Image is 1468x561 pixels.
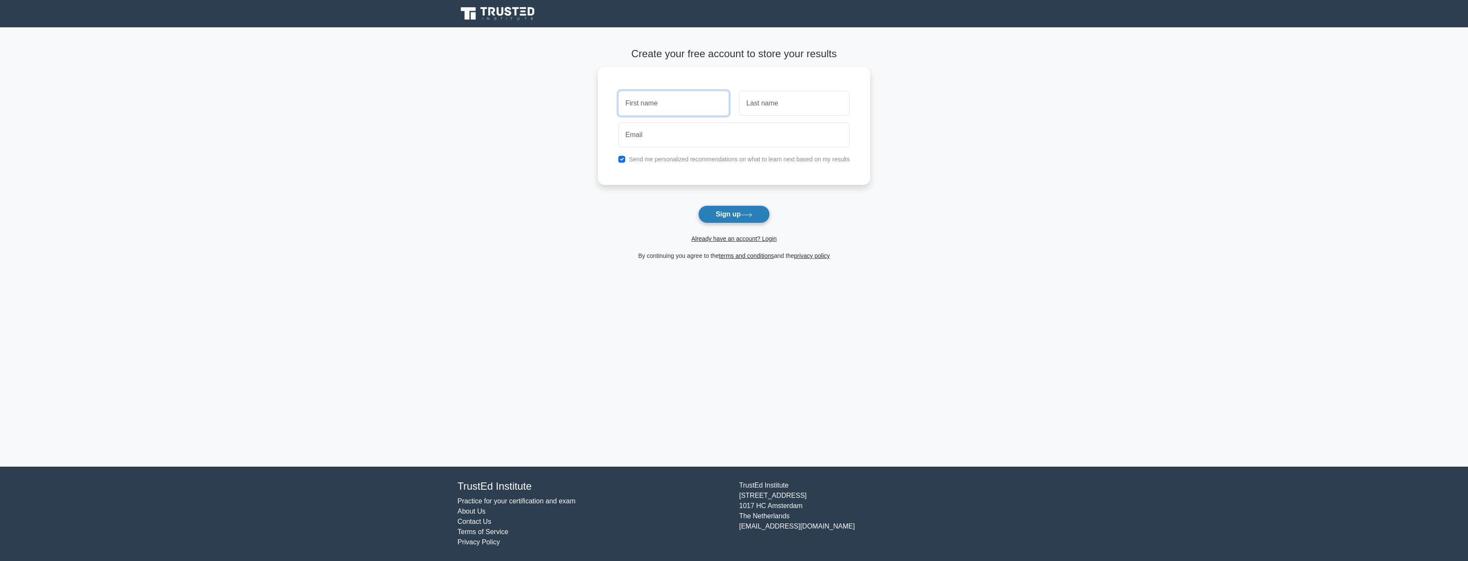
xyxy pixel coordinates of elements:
[739,91,850,116] input: Last name
[457,497,576,505] a: Practice for your certification and exam
[698,205,770,223] button: Sign up
[629,156,850,163] label: Send me personalized recommendations on what to learn next based on my results
[598,48,871,60] h4: Create your free account to store your results
[457,538,500,546] a: Privacy Policy
[457,518,491,525] a: Contact Us
[719,252,774,259] a: terms and conditions
[457,480,729,493] h4: TrustEd Institute
[691,235,777,242] a: Already have an account? Login
[618,123,850,147] input: Email
[593,251,876,261] div: By continuing you agree to the and the
[457,528,508,535] a: Terms of Service
[618,91,729,116] input: First name
[457,508,486,515] a: About Us
[794,252,830,259] a: privacy policy
[734,480,1016,547] div: TrustEd Institute [STREET_ADDRESS] 1017 HC Amsterdam The Netherlands [EMAIL_ADDRESS][DOMAIN_NAME]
